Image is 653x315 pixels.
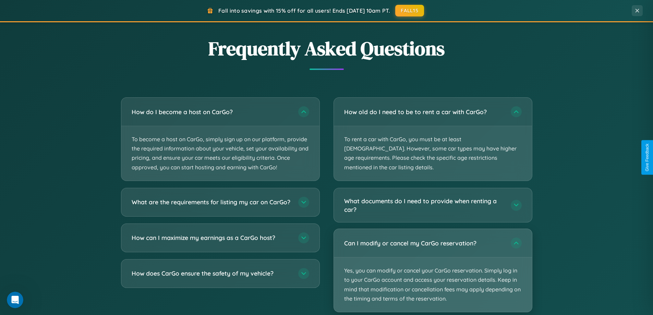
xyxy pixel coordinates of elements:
h3: What documents do I need to provide when renting a car? [344,197,504,214]
button: FALL15 [395,5,424,16]
h3: How can I maximize my earnings as a CarGo host? [132,233,291,242]
h3: What are the requirements for listing my car on CarGo? [132,198,291,206]
h3: How do I become a host on CarGo? [132,108,291,116]
span: Fall into savings with 15% off for all users! Ends [DATE] 10am PT. [218,7,390,14]
p: Yes, you can modify or cancel your CarGo reservation. Simply log in to your CarGo account and acc... [334,257,532,312]
div: Give Feedback [645,144,650,171]
iframe: Intercom live chat [7,292,23,308]
h2: Frequently Asked Questions [121,35,532,62]
p: To become a host on CarGo, simply sign up on our platform, provide the required information about... [121,126,319,181]
h3: How does CarGo ensure the safety of my vehicle? [132,269,291,278]
h3: How old do I need to be to rent a car with CarGo? [344,108,504,116]
p: To rent a car with CarGo, you must be at least [DEMOGRAPHIC_DATA]. However, some car types may ha... [334,126,532,181]
h3: Can I modify or cancel my CarGo reservation? [344,239,504,247]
